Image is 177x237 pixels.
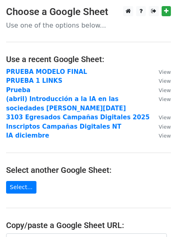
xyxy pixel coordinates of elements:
a: 3103 Egresados Campañas Digitales 2025 [6,114,149,121]
a: PRUEBA 1 LINKS [6,77,62,84]
a: View [151,86,171,94]
a: View [151,114,171,121]
h4: Use a recent Google Sheet: [6,54,171,64]
a: View [151,95,171,103]
small: View [159,87,171,93]
small: View [159,69,171,75]
h4: Copy/paste a Google Sheet URL: [6,220,171,230]
a: View [151,132,171,139]
a: View [151,68,171,75]
small: View [159,114,171,121]
p: Use one of the options below... [6,21,171,30]
a: (abril) Introducción a la IA en las sociedades [PERSON_NAME][DATE] [6,95,126,112]
small: View [159,124,171,130]
a: View [151,77,171,84]
small: View [159,96,171,102]
small: View [159,133,171,139]
h3: Choose a Google Sheet [6,6,171,18]
a: PRUEBA MODELO FINAL [6,68,87,75]
a: Prueba [6,86,30,94]
small: View [159,78,171,84]
h4: Select another Google Sheet: [6,165,171,175]
a: Inscriptos Campañas Digitales NT [6,123,122,130]
a: Select... [6,181,36,194]
a: IA diciembre [6,132,49,139]
a: View [151,123,171,130]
